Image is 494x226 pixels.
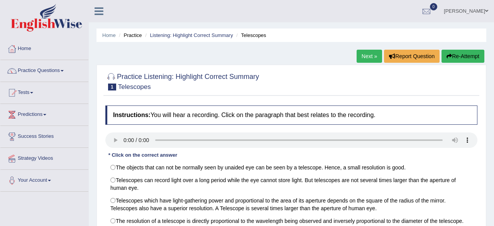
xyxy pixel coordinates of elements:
button: Report Question [384,50,440,63]
label: Telescopes can record light over a long period while the eye cannot store light. But telescopes a... [105,174,477,194]
button: Re-Attempt [442,50,484,63]
a: Tests [0,82,88,101]
a: Listening: Highlight Correct Summary [150,32,233,38]
a: Practice Questions [0,60,88,79]
small: Telescopes [118,83,151,90]
a: Success Stories [0,126,88,145]
a: Strategy Videos [0,148,88,167]
span: 1 [108,84,116,90]
b: Instructions: [113,112,151,118]
h4: You will hear a recording. Click on the paragraph that best relates to the recording. [105,105,477,125]
span: 0 [430,3,438,10]
h2: Practice Listening: Highlight Correct Summary [105,71,259,90]
li: Practice [117,32,142,39]
a: Next » [357,50,382,63]
li: Telescopes [234,32,266,39]
div: * Click on the correct answer [105,152,180,159]
a: Home [0,38,88,57]
label: Telescopes which have light-gathering power and proportional to the area of its aperture depends ... [105,194,477,215]
label: The objects that can not be normally seen by unaided eye can be seen by a telescope. Hence, a sma... [105,161,477,174]
a: Predictions [0,104,88,123]
a: Home [102,32,116,38]
a: Your Account [0,170,88,189]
